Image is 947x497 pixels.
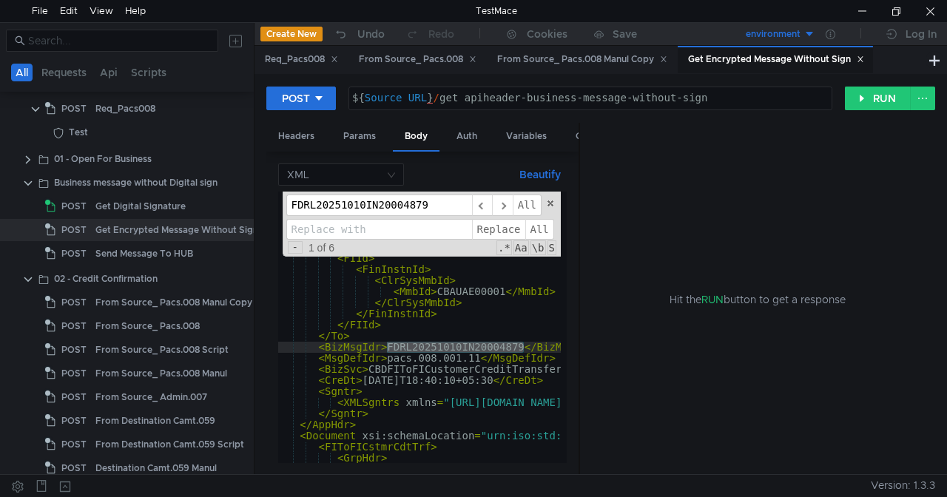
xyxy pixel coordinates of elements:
span: Alt-Enter [513,195,542,216]
div: Business message without Digital sign [54,172,218,194]
div: 01 - Open For Business [54,148,152,170]
div: From Source_ Pacs.008 Manul Copy [95,291,252,314]
span: POST [61,243,87,265]
span: POST [61,362,87,385]
div: Save [613,29,637,39]
span: ​ [492,195,513,216]
div: From Source_ Admin.007 [95,386,207,408]
button: Redo [395,23,465,45]
span: RegExp Search [496,240,512,255]
button: Requests [37,64,91,81]
span: POST [61,339,87,361]
span: All [525,219,554,240]
div: Get Encrypted Message Without Sign [95,219,258,241]
div: From Source_ Pacs.008 [359,52,476,67]
span: Toggle Replace mode [288,241,303,254]
span: POST [61,195,87,217]
div: Other [564,123,613,150]
div: From Source_ Pacs.008 Manul Copy [497,52,667,67]
div: Redo [428,25,454,43]
span: RUN [701,293,724,306]
div: Variables [494,123,559,150]
div: Params [331,123,388,150]
div: From Source_ Pacs.008 Manul [95,362,227,385]
div: Body [393,123,439,152]
input: Search for [286,195,472,216]
div: Undo [357,25,385,43]
span: CaseSensitive Search [513,240,529,255]
div: Send Message To HUB [95,243,193,265]
span: POST [61,219,87,241]
div: POST [282,90,310,106]
button: Scripts [127,64,171,81]
span: ​ [472,195,493,216]
div: Get Digital Signature [95,195,186,217]
span: POST [61,410,87,432]
span: Whole Word Search [530,240,546,255]
div: From Destination Camt.059 [95,410,215,432]
span: POST [61,433,87,456]
div: 02 - Credit Confirmation [54,268,158,290]
span: POST [61,98,87,120]
div: Get Encrypted Message Without Sign [688,52,864,67]
div: Destination Camt.059 Manul [95,457,217,479]
div: environment [746,27,801,41]
button: Beautify [513,166,567,183]
span: Search In Selection [547,240,556,255]
button: RUN [845,87,911,110]
input: Search... [28,33,209,49]
button: POST [266,87,336,110]
span: 1 of 6 [303,243,340,254]
span: POST [61,315,87,337]
div: From Source_ Pacs.008 Script [95,339,229,361]
div: Auth [445,123,489,150]
span: Version: 1.3.3 [871,475,935,496]
div: Req_Pacs008 [95,98,155,120]
button: Api [95,64,122,81]
div: Test [69,121,88,143]
input: Replace with [286,219,472,240]
span: POST [61,457,87,479]
button: environment [712,22,815,46]
div: From Source_ Pacs.008 [95,315,200,337]
div: Log In [906,25,937,43]
div: Req_Pacs008 [265,52,338,67]
div: Headers [266,123,326,150]
button: Undo [323,23,395,45]
span: Replace [472,219,525,240]
button: All [11,64,33,81]
button: Create New [260,27,323,41]
div: Cookies [527,25,567,43]
div: From Destination Camt.059 Script [95,433,244,456]
span: POST [61,386,87,408]
span: POST [61,291,87,314]
span: Hit the button to get a response [670,291,846,308]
